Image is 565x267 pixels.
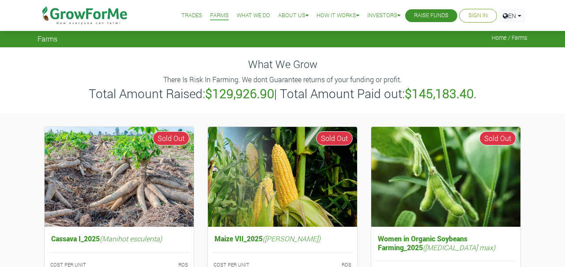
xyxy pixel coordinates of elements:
[316,11,359,20] a: How it Works
[39,74,526,85] p: There Is Risk In Farming. We dont Guarantee returns of your funding or profit.
[405,85,474,102] b: $145,183.40
[316,131,353,145] span: Sold Out
[263,234,320,243] i: ([PERSON_NAME])
[208,127,357,227] img: growforme image
[414,11,448,20] a: Raise Funds
[153,131,189,145] span: Sold Out
[371,127,520,227] img: growforme image
[38,58,527,71] h4: What We Grow
[367,11,400,20] a: Investors
[45,127,194,227] img: growforme image
[212,232,353,245] h5: Maize VII_2025
[100,234,162,243] i: (Manihot esculenta)
[210,11,229,20] a: Farms
[181,11,202,20] a: Trades
[468,11,488,20] a: Sign In
[205,85,274,102] b: $129,926.90
[38,34,57,43] span: Farms
[492,34,527,41] span: Home / Farms
[49,232,189,245] h5: Cassava I_2025
[479,131,516,145] span: Sold Out
[278,11,309,20] a: About Us
[237,11,270,20] a: What We Do
[39,86,526,101] h3: Total Amount Raised: | Total Amount Paid out: .
[376,232,516,253] h5: Women in Organic Soybeans Farming_2025
[423,243,495,252] i: ([MEDICAL_DATA] max)
[499,9,525,23] a: EN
